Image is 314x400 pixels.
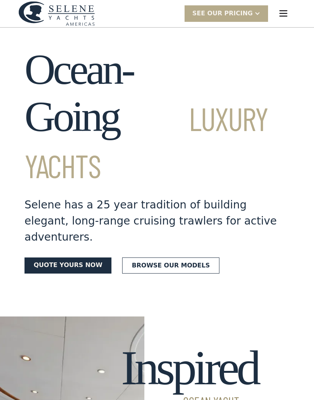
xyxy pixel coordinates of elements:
[25,99,268,185] span: Luxury Yachts
[18,1,95,26] a: home
[25,46,289,188] h1: Ocean-Going
[25,257,111,274] a: Quote yours now
[271,1,296,26] div: menu
[122,257,219,274] a: Browse our models
[25,197,289,245] div: Selene has a 25 year tradition of building elegant, long-range cruising trawlers for active adven...
[185,5,268,22] div: SEE Our Pricing
[192,9,253,18] div: SEE Our Pricing
[18,1,95,26] img: logo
